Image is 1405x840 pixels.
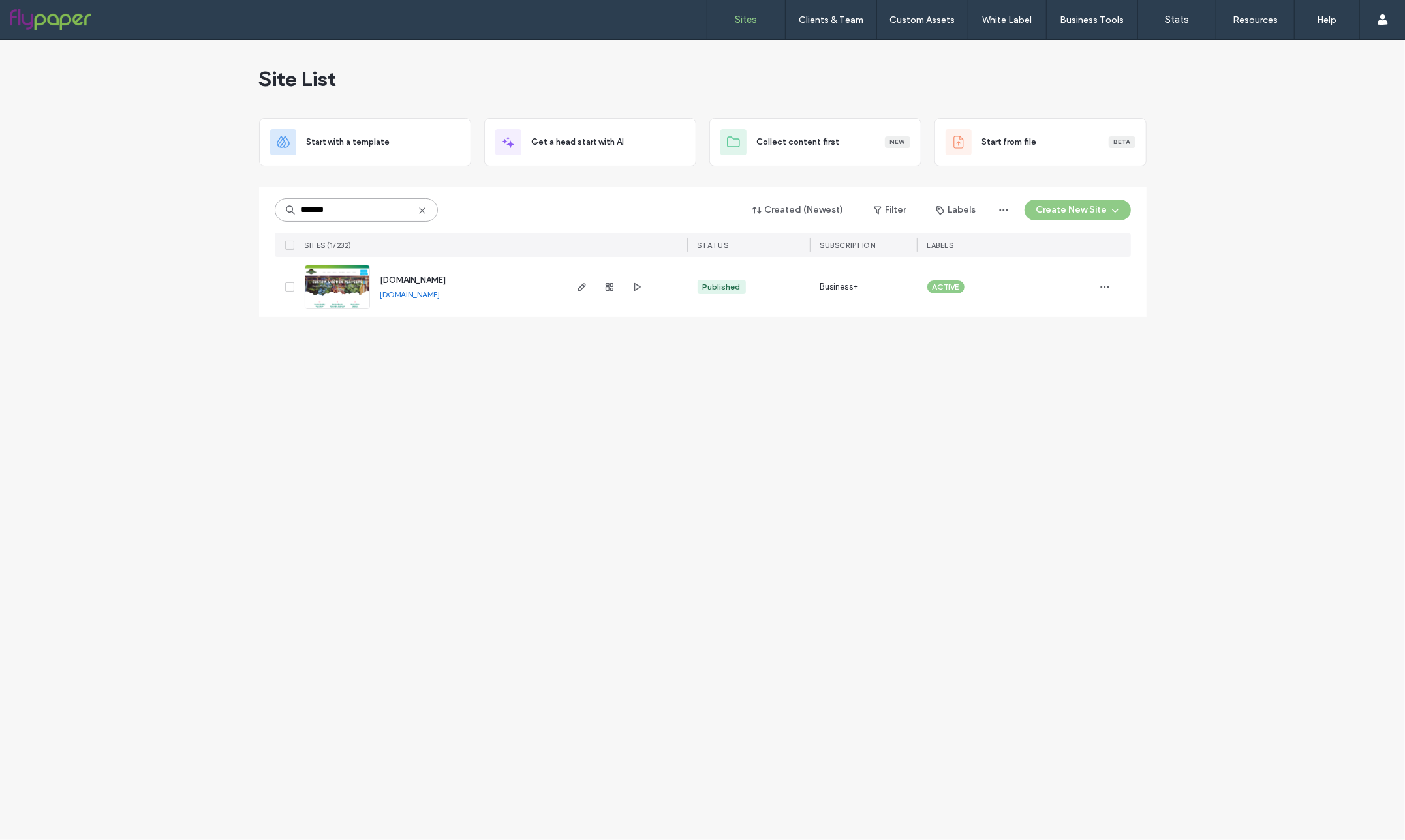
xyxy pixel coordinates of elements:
label: White Label [983,14,1032,25]
label: Custom Assets [890,14,955,25]
div: Beta [1109,136,1135,148]
span: Help [30,9,57,21]
div: Published [703,281,741,293]
label: Resources [1233,14,1278,25]
span: SITES (1/232) [305,241,352,250]
span: ACTIVE [933,281,959,293]
button: Filter [861,200,919,220]
button: Labels [925,200,988,220]
span: Start with a template [307,136,390,149]
label: Business Tools [1060,14,1124,25]
label: Sites [735,14,758,25]
div: Collect content firstNew [709,118,921,166]
label: Stats [1165,14,1189,25]
span: SUBSCRIPTION [820,241,876,250]
button: Create New Site [1025,200,1131,220]
div: Start with a template [259,118,471,166]
span: LABELS [927,241,954,250]
span: Start from file [982,136,1037,149]
a: [DOMAIN_NAME] [380,290,440,299]
span: Get a head start with AI [532,136,625,149]
label: Help [1318,14,1337,25]
span: Collect content first [757,136,840,149]
div: Start from fileBeta [934,118,1147,166]
span: Site List [259,66,337,92]
label: Clients & Team [799,14,863,25]
a: [DOMAIN_NAME] [380,275,446,285]
button: Created (Newest) [741,200,856,220]
div: New [885,136,910,148]
span: STATUS [698,241,729,250]
div: Get a head start with AI [484,118,696,166]
span: Business+ [820,280,859,293]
